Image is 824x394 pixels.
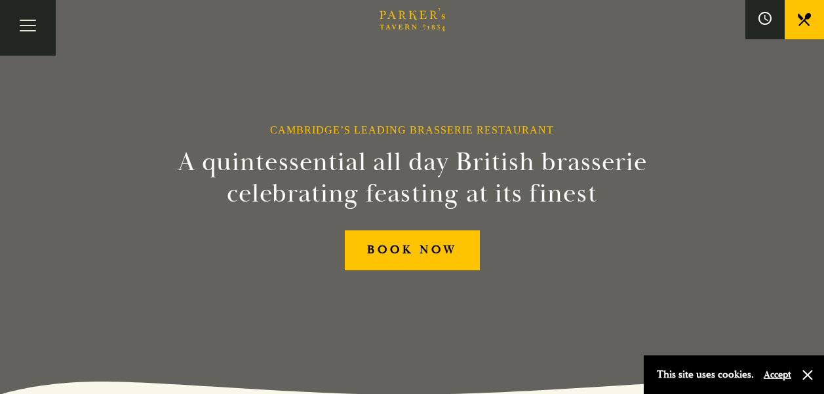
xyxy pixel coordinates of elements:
[764,368,791,381] button: Accept
[657,365,754,384] p: This site uses cookies.
[113,147,711,209] h2: A quintessential all day British brasserie celebrating feasting at its finest
[270,124,554,136] h1: Cambridge’s Leading Brasserie Restaurant
[345,230,480,270] a: BOOK NOW
[801,368,814,382] button: Close and accept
